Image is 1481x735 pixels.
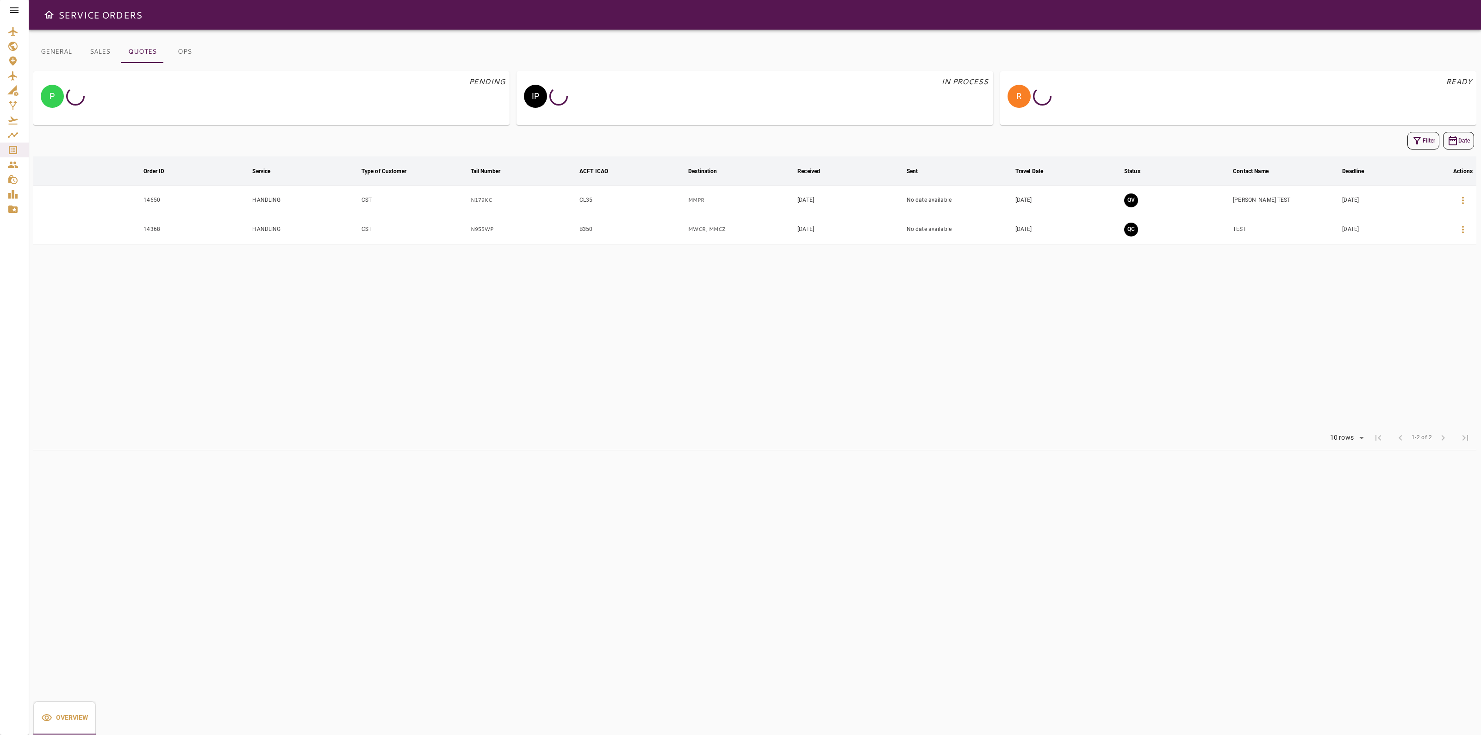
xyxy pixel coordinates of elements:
div: basic tabs example [33,701,96,735]
td: [PERSON_NAME] TEST [1231,186,1340,215]
td: No date available [905,215,1014,244]
span: Type of Customer [361,166,418,177]
div: Service [252,166,270,177]
div: Tail Number [471,166,500,177]
td: [DATE] [796,186,905,215]
span: ACFT ICAO [579,166,620,177]
div: Status [1124,166,1140,177]
button: OPS [164,41,205,63]
td: CL35 [578,186,686,215]
div: ACFT ICAO [579,166,608,177]
div: Type of Customer [361,166,406,177]
td: B350 [578,215,686,244]
div: Contact Name [1233,166,1269,177]
td: [DATE] [796,215,905,244]
button: QUOTES [121,41,164,63]
div: Order ID [143,166,164,177]
td: HANDLING [250,215,359,244]
button: Details [1452,189,1474,212]
p: PENDING [469,76,505,87]
td: [DATE] [1340,215,1450,244]
p: 14650 [143,196,160,204]
span: Contact Name [1233,166,1281,177]
td: [DATE] [1014,186,1122,215]
div: Destination [688,166,717,177]
span: Last Page [1454,427,1476,449]
div: Received [797,166,820,177]
td: CST [360,215,469,244]
button: SALES [79,41,121,63]
td: [DATE] [1340,186,1450,215]
span: Sent [907,166,930,177]
span: First Page [1367,427,1389,449]
div: basic tabs example [33,41,1476,63]
div: R [1008,85,1031,108]
p: MMPR [688,196,794,204]
span: Previous Page [1389,427,1412,449]
button: GENERAL [33,41,79,63]
span: Service [252,166,282,177]
span: Order ID [143,166,176,177]
td: [DATE] [1014,215,1122,244]
p: 14368 [143,225,160,233]
span: Next Page [1432,427,1454,449]
p: MWCR, MMCZ [688,225,794,233]
span: Received [797,166,832,177]
div: 10 rows [1324,431,1367,445]
button: Filter [1407,132,1439,149]
div: Sent [907,166,918,177]
p: N179KC [471,196,576,204]
span: Deadline [1342,166,1376,177]
button: QUOTE VALIDATED [1124,193,1138,207]
div: IP [524,85,547,108]
div: Travel Date [1015,166,1043,177]
span: 1-2 of 2 [1412,433,1432,442]
button: Date [1443,132,1474,149]
button: Open drawer [40,6,58,24]
div: P [41,85,64,108]
td: HANDLING [250,186,359,215]
td: CST [360,186,469,215]
span: Tail Number [471,166,512,177]
span: Travel Date [1015,166,1055,177]
button: QUOTE CREATED [1124,223,1138,237]
div: Deadline [1342,166,1364,177]
p: N955WP [471,225,576,233]
h6: SERVICE ORDERS [58,7,142,22]
p: READY [1446,76,1472,87]
button: Details [1452,218,1474,241]
td: No date available [905,186,1014,215]
span: Status [1124,166,1152,177]
span: Destination [688,166,729,177]
div: 10 rows [1328,434,1356,442]
button: Overview [33,701,96,735]
td: TEST [1231,215,1340,244]
p: IN PROCESS [941,76,989,87]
